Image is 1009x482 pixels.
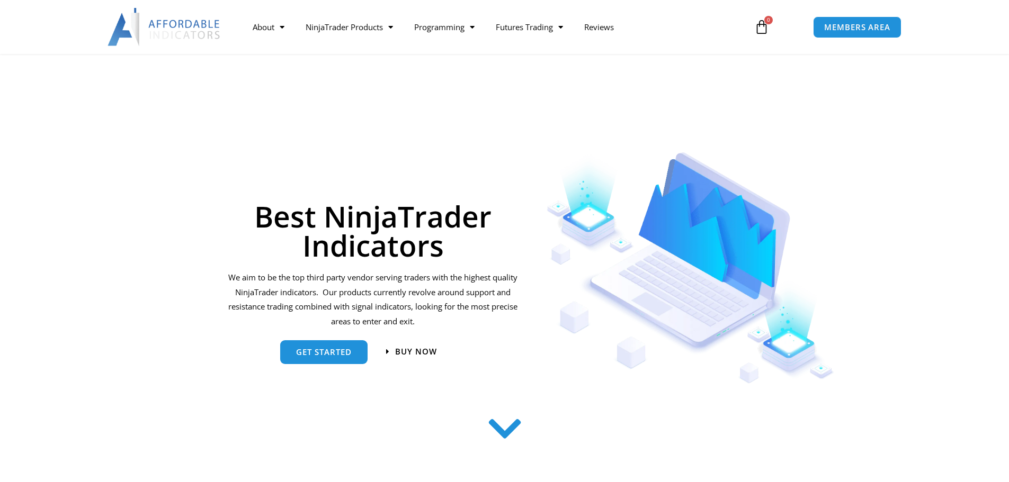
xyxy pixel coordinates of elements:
a: NinjaTrader Products [295,15,404,39]
span: get started [296,348,352,356]
p: We aim to be the top third party vendor serving traders with the highest quality NinjaTrader indi... [227,270,520,329]
a: Futures Trading [485,15,574,39]
a: Programming [404,15,485,39]
span: Buy now [395,348,437,356]
h1: Best NinjaTrader Indicators [227,202,520,260]
a: About [242,15,295,39]
a: 0 [738,12,785,42]
a: Reviews [574,15,624,39]
img: Indicators 1 | Affordable Indicators – NinjaTrader [547,152,834,384]
nav: Menu [242,15,742,39]
a: get started [280,340,368,364]
span: 0 [764,16,773,24]
span: MEMBERS AREA [824,23,890,31]
img: LogoAI | Affordable Indicators – NinjaTrader [108,8,221,46]
a: MEMBERS AREA [813,16,901,38]
a: Buy now [386,348,437,356]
